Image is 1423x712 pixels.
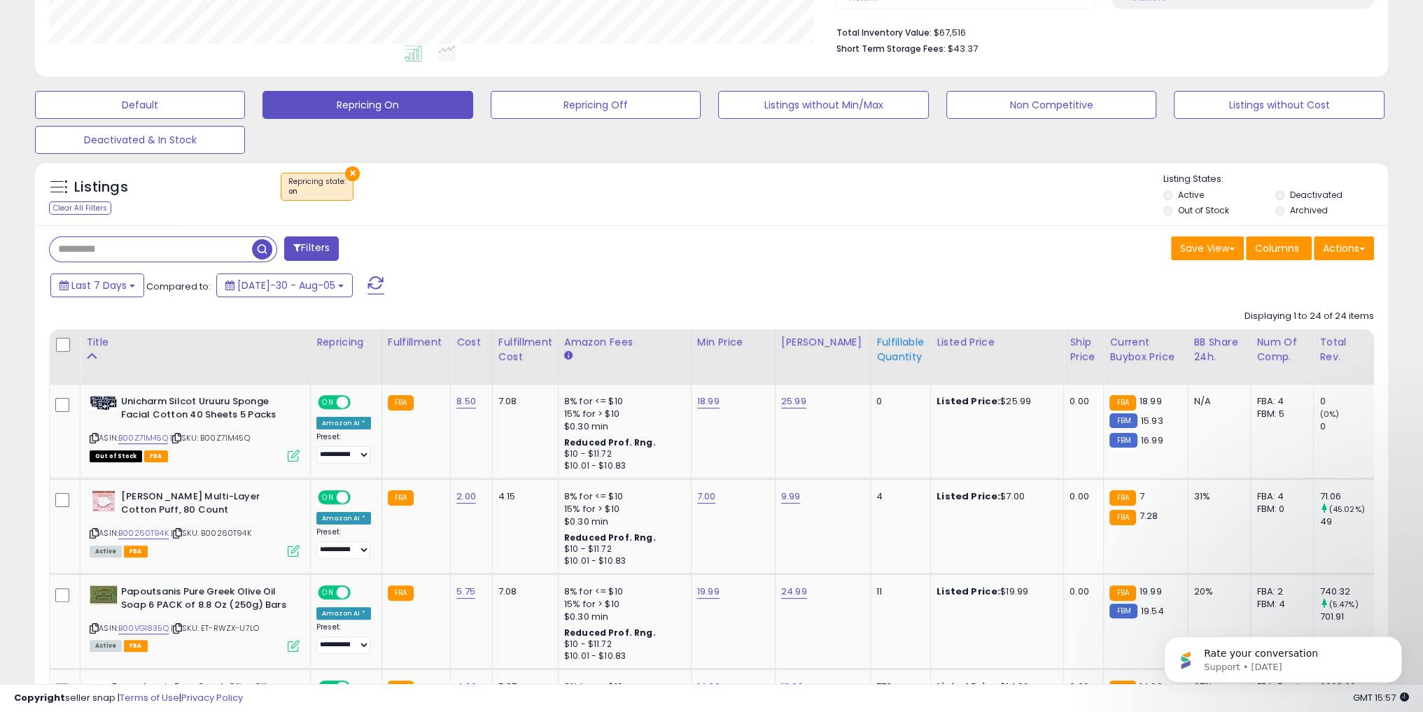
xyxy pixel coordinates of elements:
[836,27,932,38] b: Total Inventory Value:
[1178,204,1229,216] label: Out of Stock
[1193,585,1240,598] div: 20%
[1141,434,1163,447] span: 16.99
[349,397,371,408] span: OFF
[498,490,547,503] div: 4.15
[49,201,111,215] div: Clear All Filters
[388,335,444,350] div: Fulfillment
[1140,585,1162,598] span: 19.99
[316,622,371,654] div: Preset:
[146,280,211,293] span: Compared to:
[781,585,807,599] a: 24.99
[456,490,476,504] a: 2.00
[1256,335,1308,364] div: Num of Comp.
[498,585,547,598] div: 7.08
[456,585,475,599] a: 5.75
[1109,335,1182,364] div: Current Buybox Price
[1193,395,1240,408] div: N/A
[349,492,371,504] span: OFF
[946,91,1156,119] button: Non Competitive
[564,436,656,448] b: Reduced Prof. Rng.
[937,335,1058,350] div: Listed Price
[349,587,371,599] span: OFF
[564,585,680,598] div: 8% for <= $10
[316,417,371,429] div: Amazon AI *
[781,335,864,350] div: [PERSON_NAME]
[1070,585,1093,598] div: 0.00
[718,91,928,119] button: Listings without Min/Max
[71,278,127,292] span: Last 7 Days
[1255,241,1299,255] span: Columns
[319,492,337,504] span: ON
[1109,604,1137,618] small: FBM
[284,236,339,261] button: Filters
[564,555,680,567] div: $10.01 - $10.83
[1070,335,1098,364] div: Ship Price
[237,278,335,292] span: [DATE]-30 - Aug-05
[1163,173,1388,186] p: Listing States:
[1319,335,1371,364] div: Total Rev.
[564,650,680,662] div: $10.01 - $10.83
[781,490,801,504] a: 9.99
[564,611,680,623] div: $0.30 min
[498,395,547,408] div: 7.08
[564,490,680,503] div: 8% for <= $10
[319,587,337,599] span: ON
[1141,414,1163,427] span: 15.93
[121,490,291,520] b: [PERSON_NAME] Multi-Layer Cotton Puff, 80 Count
[90,490,300,555] div: ASIN:
[35,91,245,119] button: Default
[456,335,486,350] div: Cost
[564,448,680,460] div: $10 - $11.72
[697,490,716,504] a: 7.00
[121,395,291,425] b: Unicharm Silcot Uruuru Sponge Facial Cotton 40 Sheets 5 Packs
[1141,604,1164,618] span: 19.54
[948,42,978,55] span: $43.37
[316,527,371,559] div: Preset:
[564,460,680,472] div: $10.01 - $10.83
[388,585,414,601] small: FBA
[124,546,148,557] span: FBA
[937,395,1053,408] div: $25.99
[1256,408,1303,420] div: FBM: 5
[388,395,414,411] small: FBA
[1329,504,1365,515] small: (45.02%)
[564,503,680,515] div: 15% for > $10
[937,585,1053,598] div: $19.99
[564,598,680,611] div: 15% for > $10
[564,408,680,420] div: 15% for > $10
[697,335,769,350] div: Min Price
[1193,335,1245,364] div: BB Share 24h.
[564,639,680,650] div: $10 - $11.72
[1109,585,1135,601] small: FBA
[836,23,1364,40] li: $67,516
[1319,420,1376,433] div: 0
[1070,490,1093,503] div: 0.00
[491,91,701,119] button: Repricing Off
[35,126,245,154] button: Deactivated & In Stock
[124,640,148,652] span: FBA
[90,395,118,411] img: 51D+LubKRsL._SL40_.jpg
[388,490,414,506] small: FBA
[216,273,353,297] button: [DATE]-30 - Aug-05
[836,43,946,55] b: Short Term Storage Fees:
[937,490,1053,503] div: $7.00
[1174,91,1384,119] button: Listings without Cost
[90,450,142,462] span: All listings that are currently out of stock and unavailable for purchase on Amazon
[288,187,346,197] div: on
[1290,189,1343,201] label: Deactivated
[1319,395,1376,408] div: 0
[1109,413,1137,428] small: FBM
[876,395,920,408] div: 0
[456,394,476,408] a: 8.50
[1140,509,1158,522] span: 7.28
[1245,310,1374,323] div: Displaying 1 to 24 of 24 items
[170,432,250,443] span: | SKU: B00Z71M45Q
[319,397,337,408] span: ON
[1140,394,1162,408] span: 18.99
[14,691,65,704] strong: Copyright
[564,350,573,362] small: Amazon Fees.
[564,395,680,408] div: 8% for <= $10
